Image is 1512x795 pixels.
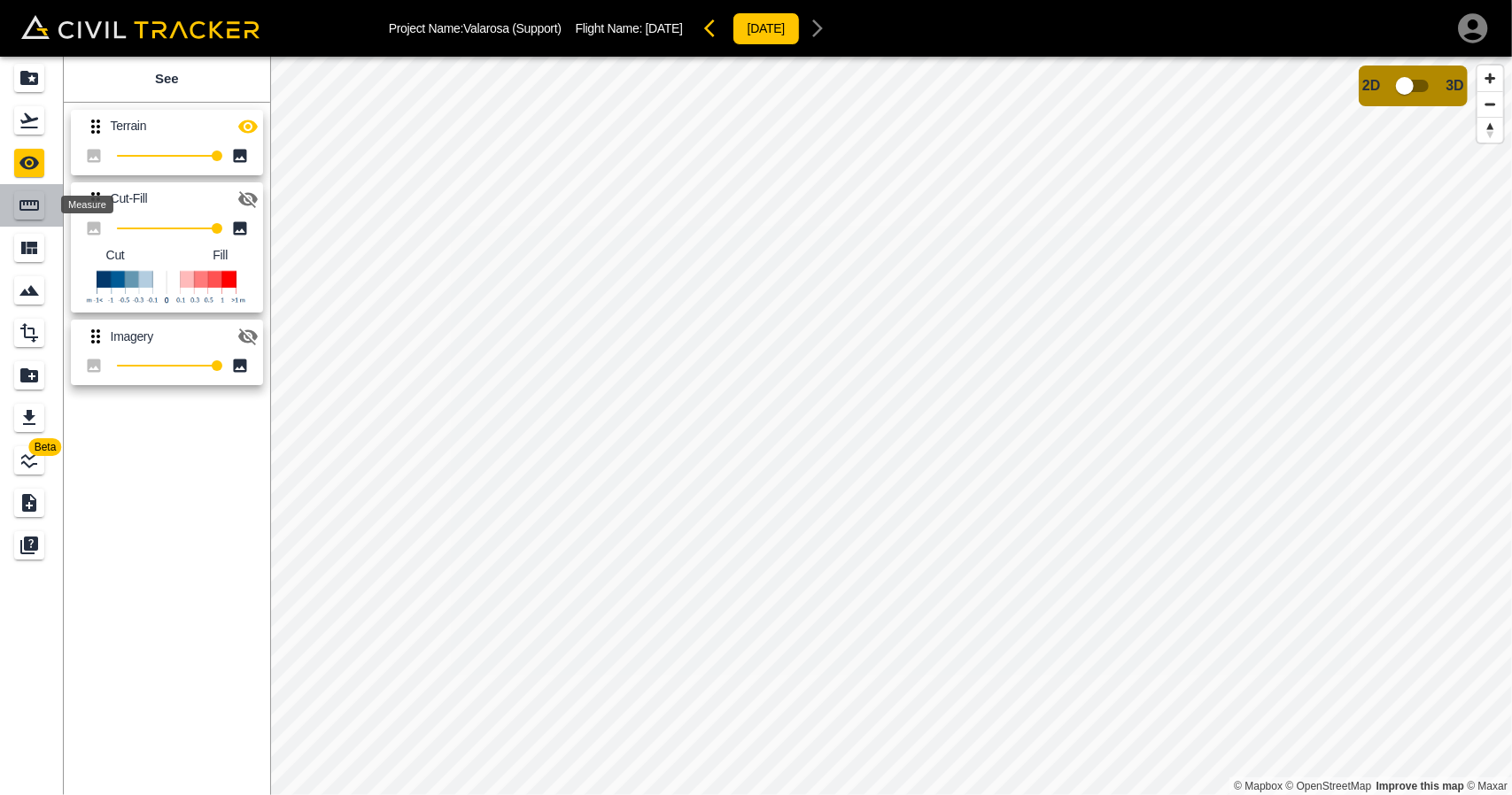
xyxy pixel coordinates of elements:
[1362,78,1380,94] span: 2D
[733,12,800,45] button: [DATE]
[1477,117,1503,143] button: Reset bearing to north
[1376,780,1464,792] a: Map feedback
[270,57,1512,795] canvas: Map
[1446,78,1464,94] span: 3D
[61,196,113,213] div: Measure
[576,21,683,35] p: Flight Name:
[1234,780,1283,792] a: Mapbox
[389,21,562,35] p: Project Name: Valarosa (Support)
[1477,91,1503,117] button: Zoom out
[1286,780,1372,792] a: OpenStreetMap
[1477,66,1503,91] button: Zoom in
[646,21,683,35] span: [DATE]
[1467,780,1508,792] a: Maxar
[21,15,260,40] img: Civil Tracker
